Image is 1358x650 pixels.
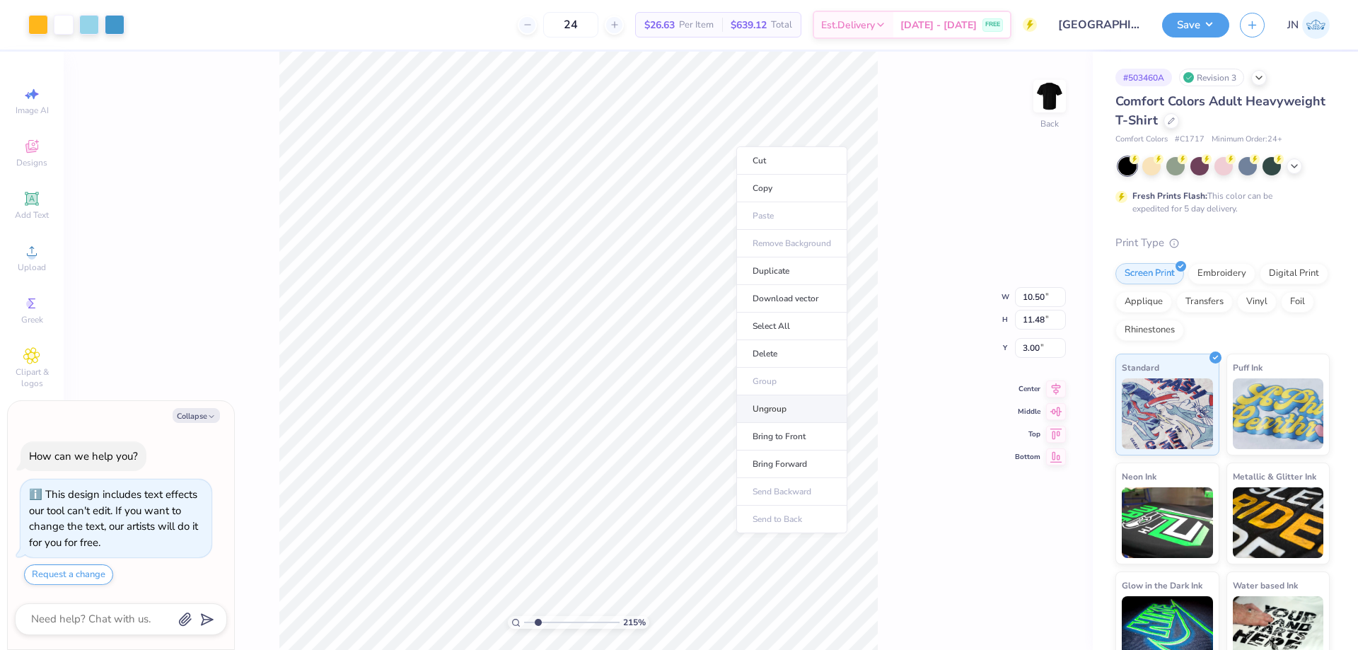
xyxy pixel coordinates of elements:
div: Back [1040,117,1059,130]
span: Designs [16,157,47,168]
a: JN [1287,11,1330,39]
img: Neon Ink [1122,487,1213,558]
span: $26.63 [644,18,675,33]
li: Bring Forward [736,451,847,478]
span: Upload [18,262,46,273]
button: Collapse [173,408,220,423]
div: Transfers [1176,291,1233,313]
div: Applique [1115,291,1172,313]
div: Rhinestones [1115,320,1184,341]
button: Save [1162,13,1229,37]
img: Jacky Noya [1302,11,1330,39]
span: Comfort Colors [1115,134,1168,146]
li: Bring to Front [736,423,847,451]
span: Greek [21,314,43,325]
div: Embroidery [1188,263,1255,284]
strong: Fresh Prints Flash: [1132,190,1207,202]
span: 215 % [623,616,646,629]
div: Foil [1281,291,1314,313]
span: Metallic & Glitter Ink [1233,469,1316,484]
span: Center [1015,384,1040,394]
span: FREE [985,20,1000,30]
span: Add Text [15,209,49,221]
div: Digital Print [1260,263,1328,284]
img: Standard [1122,378,1213,449]
span: Glow in the Dark Ink [1122,578,1202,593]
span: Per Item [679,18,714,33]
li: Copy [736,175,847,202]
span: Image AI [16,105,49,116]
img: Metallic & Glitter Ink [1233,487,1324,558]
input: – – [543,12,598,37]
li: Duplicate [736,257,847,285]
div: Revision 3 [1179,69,1244,86]
span: Standard [1122,360,1159,375]
span: JN [1287,17,1299,33]
div: Screen Print [1115,263,1184,284]
span: Top [1015,429,1040,439]
li: Cut [736,146,847,175]
div: # 503460A [1115,69,1172,86]
span: $639.12 [731,18,767,33]
span: Clipart & logos [7,366,57,389]
div: This design includes text effects our tool can't edit. If you want to change the text, our artist... [29,487,198,550]
span: Minimum Order: 24 + [1212,134,1282,146]
span: Total [771,18,792,33]
div: Print Type [1115,235,1330,251]
button: Request a change [24,564,113,585]
li: Ungroup [736,395,847,423]
span: # C1717 [1175,134,1205,146]
span: Puff Ink [1233,360,1263,375]
img: Puff Ink [1233,378,1324,449]
span: Bottom [1015,452,1040,462]
span: Neon Ink [1122,469,1156,484]
div: This color can be expedited for 5 day delivery. [1132,190,1306,215]
span: [DATE] - [DATE] [900,18,977,33]
span: Water based Ink [1233,578,1298,593]
img: Back [1035,82,1064,110]
div: How can we help you? [29,449,138,463]
li: Select All [736,313,847,340]
span: Comfort Colors Adult Heavyweight T-Shirt [1115,93,1325,129]
div: Vinyl [1237,291,1277,313]
span: Est. Delivery [821,18,875,33]
li: Download vector [736,285,847,313]
input: Untitled Design [1047,11,1151,39]
li: Delete [736,340,847,368]
span: Middle [1015,407,1040,417]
